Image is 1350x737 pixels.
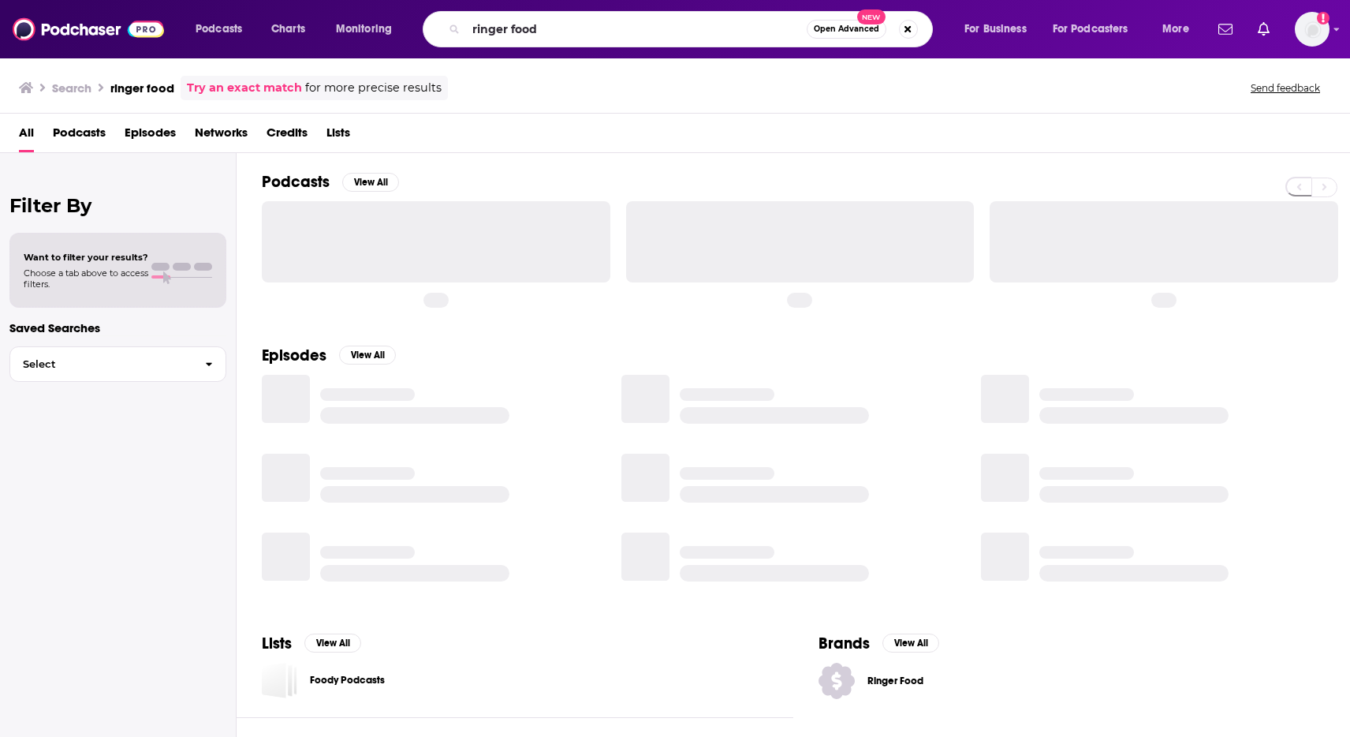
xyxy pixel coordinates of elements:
[1212,16,1239,43] a: Show notifications dropdown
[125,120,176,152] a: Episodes
[882,634,939,653] button: View All
[814,25,879,33] span: Open Advanced
[953,17,1046,42] button: open menu
[262,346,396,365] a: EpisodesView All
[262,172,330,192] h2: Podcasts
[185,17,263,42] button: open menu
[262,172,399,192] a: PodcastsView All
[187,79,302,97] a: Try an exact match
[1053,18,1128,40] span: For Podcasters
[1151,17,1209,42] button: open menu
[1246,81,1325,95] button: Send feedback
[262,634,361,653] a: ListsView All
[52,80,91,95] h3: Search
[466,17,807,42] input: Search podcasts, credits, & more...
[261,17,315,42] a: Charts
[262,634,292,653] h2: Lists
[310,672,385,689] a: Foody Podcasts
[267,120,308,152] a: Credits
[9,194,226,217] h2: Filter By
[1295,12,1329,47] button: Show profile menu
[262,663,297,698] a: Foody Podcasts
[964,18,1027,40] span: For Business
[339,346,396,365] button: View All
[1042,17,1151,42] button: open menu
[336,18,392,40] span: Monitoring
[1317,12,1329,24] svg: Add a profile image
[819,634,939,653] a: BrandsView All
[807,20,886,39] button: Open AdvancedNew
[819,663,1325,699] a: Ringer Food
[24,252,148,263] span: Want to filter your results?
[867,675,960,687] span: Ringer Food
[10,359,192,369] span: Select
[304,634,361,653] button: View All
[857,9,886,24] span: New
[342,173,399,192] button: View All
[13,14,164,44] img: Podchaser - Follow, Share and Rate Podcasts
[1295,12,1329,47] img: User Profile
[438,11,948,47] div: Search podcasts, credits, & more...
[1251,16,1276,43] a: Show notifications dropdown
[196,18,242,40] span: Podcasts
[195,120,248,152] a: Networks
[53,120,106,152] a: Podcasts
[271,18,305,40] span: Charts
[1295,12,1329,47] span: Logged in as rowan.sullivan
[1162,18,1189,40] span: More
[19,120,34,152] a: All
[325,17,412,42] button: open menu
[305,79,442,97] span: for more precise results
[819,634,870,653] h2: Brands
[262,346,326,365] h2: Episodes
[9,346,226,382] button: Select
[9,320,226,335] p: Saved Searches
[24,267,148,290] span: Choose a tab above to access filters.
[326,120,350,152] a: Lists
[110,80,174,95] h3: ringer food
